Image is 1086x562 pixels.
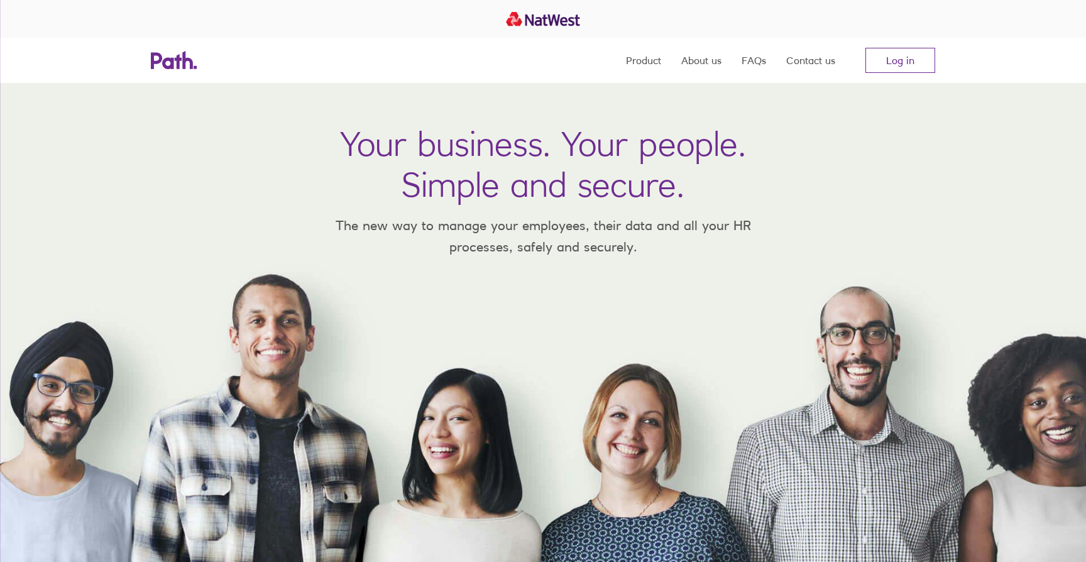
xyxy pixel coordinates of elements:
[865,48,935,73] a: Log in
[681,38,721,83] a: About us
[786,38,835,83] a: Contact us
[742,38,766,83] a: FAQs
[340,123,746,205] h1: Your business. Your people. Simple and secure.
[626,38,661,83] a: Product
[317,215,769,257] p: The new way to manage your employees, their data and all your HR processes, safely and securely.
